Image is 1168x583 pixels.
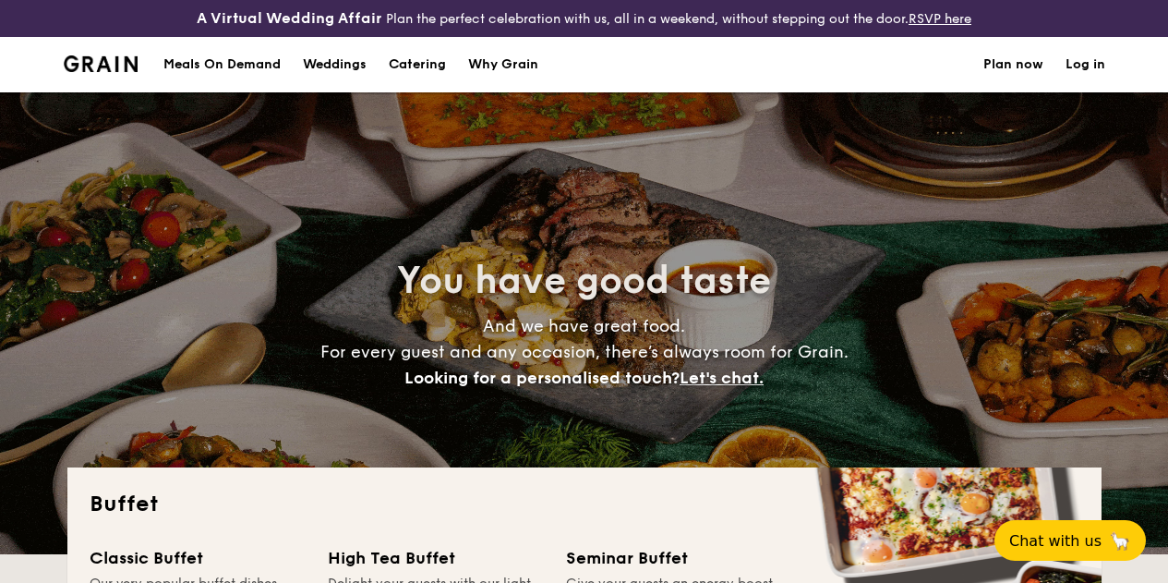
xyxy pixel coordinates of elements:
a: Why Grain [457,37,549,92]
div: Classic Buffet [90,545,306,571]
a: Plan now [983,37,1043,92]
a: RSVP here [909,11,971,27]
div: Plan the perfect celebration with us, all in a weekend, without stepping out the door. [195,7,973,30]
div: Meals On Demand [163,37,281,92]
span: Let's chat. [680,368,764,388]
button: Chat with us🦙 [994,520,1146,561]
h4: A Virtual Wedding Affair [197,7,382,30]
a: Log in [1066,37,1105,92]
span: Looking for a personalised touch? [404,368,680,388]
div: Weddings [303,37,367,92]
div: Seminar Buffet [566,545,782,571]
span: Chat with us [1009,532,1102,550]
a: Weddings [292,37,378,92]
a: Catering [378,37,457,92]
div: High Tea Buffet [328,545,544,571]
a: Logotype [64,55,138,72]
span: 🦙 [1109,530,1131,552]
h2: Buffet [90,490,1079,519]
span: You have good taste [397,259,771,303]
div: Why Grain [468,37,538,92]
span: And we have great food. For every guest and any occasion, there’s always room for Grain. [320,316,849,388]
h1: Catering [389,37,446,92]
a: Meals On Demand [152,37,292,92]
img: Grain [64,55,138,72]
